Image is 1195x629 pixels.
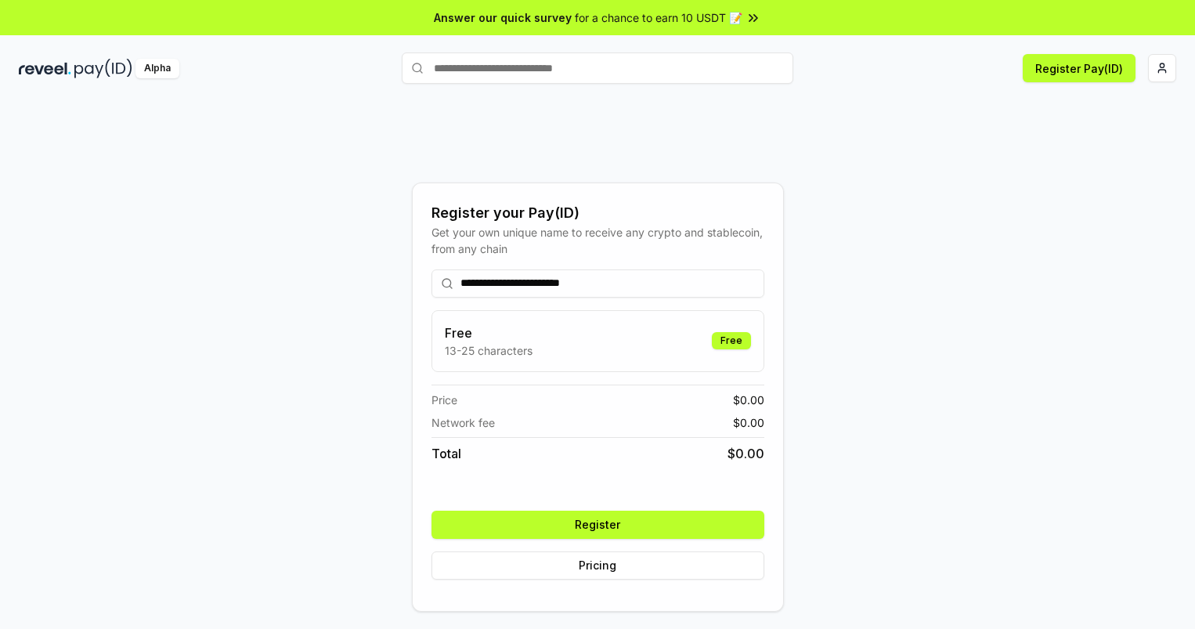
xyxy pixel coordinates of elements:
[712,332,751,349] div: Free
[575,9,742,26] span: for a chance to earn 10 USDT 📝
[727,444,764,463] span: $ 0.00
[445,342,533,359] p: 13-25 characters
[431,392,457,408] span: Price
[431,444,461,463] span: Total
[431,551,764,580] button: Pricing
[733,392,764,408] span: $ 0.00
[733,414,764,431] span: $ 0.00
[74,59,132,78] img: pay_id
[431,511,764,539] button: Register
[431,202,764,224] div: Register your Pay(ID)
[135,59,179,78] div: Alpha
[445,324,533,342] h3: Free
[1023,54,1135,82] button: Register Pay(ID)
[434,9,572,26] span: Answer our quick survey
[431,224,764,257] div: Get your own unique name to receive any crypto and stablecoin, from any chain
[19,59,71,78] img: reveel_dark
[431,414,495,431] span: Network fee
